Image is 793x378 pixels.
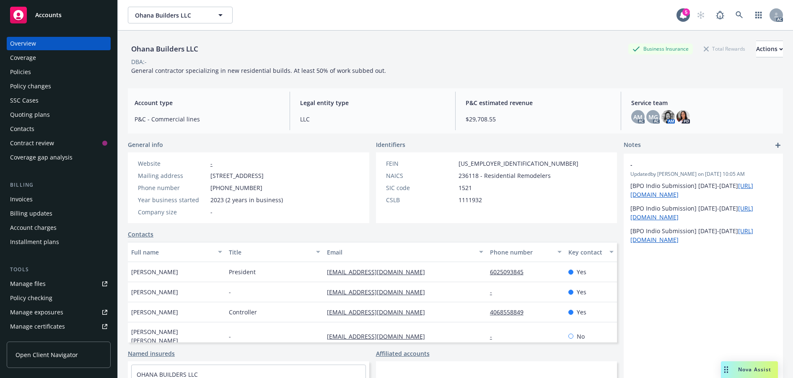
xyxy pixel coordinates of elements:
[131,308,178,316] span: [PERSON_NAME]
[10,306,63,319] div: Manage exposures
[135,115,280,123] span: P&C - Commercial lines
[10,80,51,93] div: Policy changes
[661,110,675,123] img: photo
[10,136,54,150] div: Contract review
[577,332,585,341] span: No
[229,288,231,296] span: -
[35,12,62,18] span: Accounts
[131,288,178,296] span: [PERSON_NAME]
[128,349,175,358] a: Named insureds
[386,171,455,180] div: NAICS
[7,277,111,291] a: Manage files
[7,181,111,189] div: Billing
[490,288,499,296] a: -
[138,159,207,168] div: Website
[459,183,472,192] span: 1521
[756,41,783,57] button: Actions
[10,108,50,121] div: Quoting plans
[210,195,283,204] span: 2023 (2 years in business)
[7,80,111,93] a: Policy changes
[131,248,213,257] div: Full name
[131,57,147,66] div: DBA: -
[229,248,311,257] div: Title
[10,37,36,50] div: Overview
[487,242,565,262] button: Phone number
[624,154,783,251] div: -Updatedby [PERSON_NAME] on [DATE] 10:05 AM[BPO Indio Submission] [DATE]-[DATE][URL][DOMAIN_NAME]...
[10,65,31,79] div: Policies
[327,332,432,340] a: [EMAIL_ADDRESS][DOMAIN_NAME]
[577,267,586,276] span: Yes
[7,3,111,27] a: Accounts
[386,183,455,192] div: SIC code
[10,51,36,64] div: Coverage
[16,350,78,359] span: Open Client Navigator
[7,65,111,79] a: Policies
[229,332,231,341] span: -
[10,235,59,249] div: Installment plans
[459,171,551,180] span: 236118 - Residential Remodelers
[131,267,178,276] span: [PERSON_NAME]
[10,320,65,333] div: Manage certificates
[135,11,207,20] span: Ohana Builders LLC
[630,204,776,221] p: [BPO Indio Submission] [DATE]-[DATE]
[300,98,445,107] span: Legal entity type
[7,151,111,164] a: Coverage gap analysis
[324,242,487,262] button: Email
[327,288,432,296] a: [EMAIL_ADDRESS][DOMAIN_NAME]
[7,37,111,50] a: Overview
[7,193,111,206] a: Invoices
[624,140,641,150] span: Notes
[466,98,611,107] span: P&C estimated revenue
[128,44,202,54] div: Ohana Builders LLC
[300,115,445,123] span: LLC
[7,207,111,220] a: Billing updates
[135,98,280,107] span: Account type
[7,136,111,150] a: Contract review
[327,248,474,257] div: Email
[131,327,222,345] span: [PERSON_NAME] [PERSON_NAME]
[386,159,455,168] div: FEIN
[750,7,767,23] a: Switch app
[738,366,771,373] span: Nova Assist
[10,193,33,206] div: Invoices
[577,288,586,296] span: Yes
[459,195,482,204] span: 1111932
[225,242,323,262] button: Title
[721,361,731,378] div: Drag to move
[138,183,207,192] div: Phone number
[490,248,552,257] div: Phone number
[376,140,405,149] span: Identifiers
[7,235,111,249] a: Installment plans
[490,308,530,316] a: 4068558849
[386,195,455,204] div: CSLB
[10,151,73,164] div: Coverage gap analysis
[630,160,754,169] span: -
[568,248,604,257] div: Key contact
[7,108,111,121] a: Quoting plans
[631,98,776,107] span: Service team
[138,208,207,216] div: Company size
[376,349,430,358] a: Affiliated accounts
[10,207,52,220] div: Billing updates
[327,308,432,316] a: [EMAIL_ADDRESS][DOMAIN_NAME]
[712,7,728,23] a: Report a Bug
[210,159,213,167] a: -
[7,291,111,305] a: Policy checking
[7,51,111,64] a: Coverage
[630,226,776,244] p: [BPO Indio Submission] [DATE]-[DATE]
[10,277,46,291] div: Manage files
[10,122,34,136] div: Contacts
[721,361,778,378] button: Nova Assist
[128,140,163,149] span: General info
[490,268,530,276] a: 6025093845
[131,67,386,75] span: General contractor specializing in new residential builds. At least 50% of work subbed out.
[565,242,617,262] button: Key contact
[466,115,611,123] span: $29,708.55
[10,94,39,107] div: SSC Cases
[459,159,578,168] span: [US_EMPLOYER_IDENTIFICATION_NUMBER]
[773,140,783,150] a: add
[128,230,153,239] a: Contacts
[630,170,776,178] span: Updated by [PERSON_NAME] on [DATE] 10:05 AM
[648,113,658,121] span: MG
